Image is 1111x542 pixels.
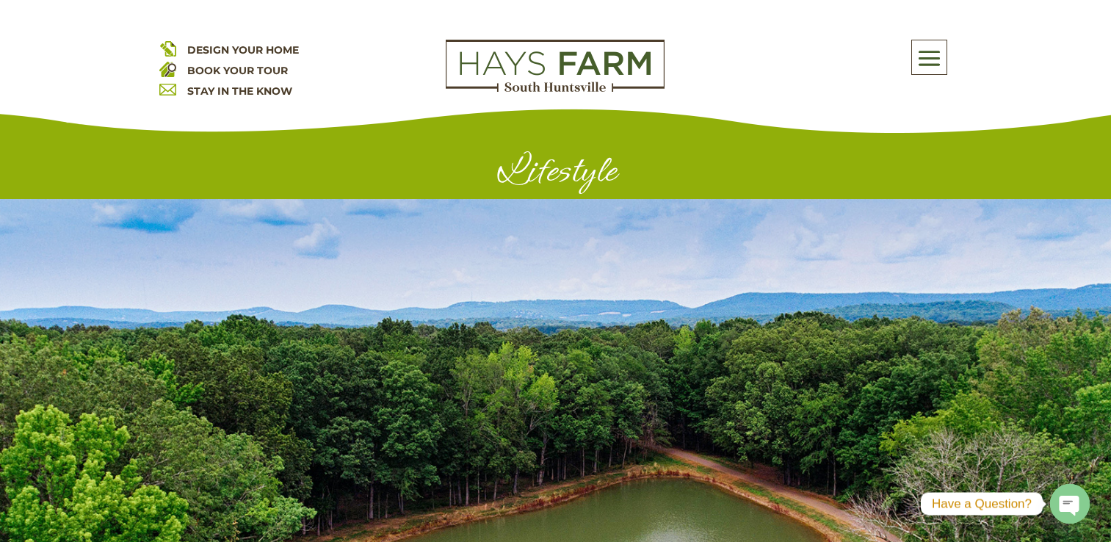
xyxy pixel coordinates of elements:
[159,148,952,199] h1: Lifestyle
[446,82,665,95] a: hays farm homes huntsville development
[187,64,288,77] a: BOOK YOUR TOUR
[159,60,176,77] img: book your home tour
[446,40,665,93] img: Logo
[187,84,292,98] a: STAY IN THE KNOW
